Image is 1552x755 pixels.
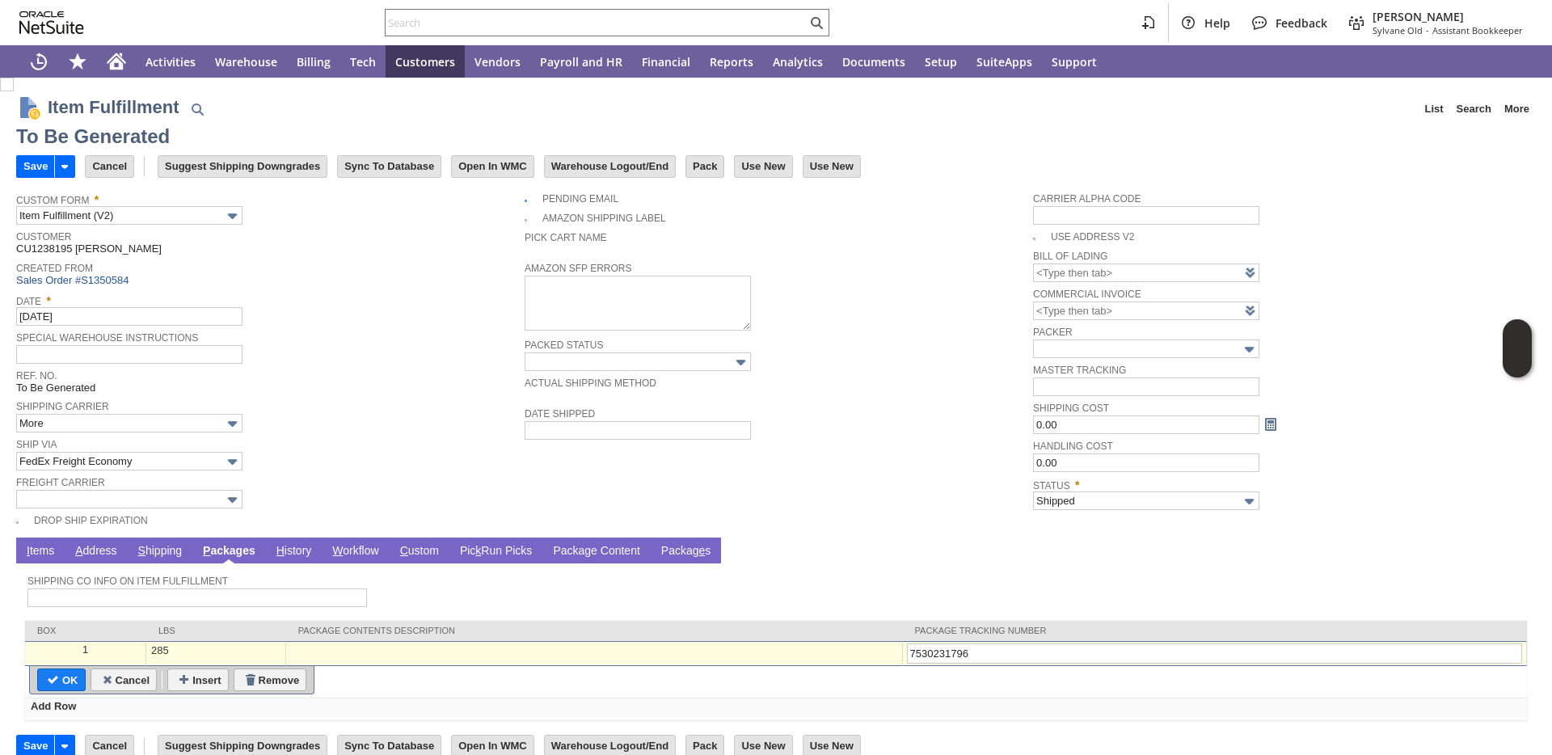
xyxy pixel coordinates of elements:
[203,544,210,557] span: P
[23,544,58,559] a: Items
[136,45,205,78] a: Activities
[298,626,891,635] div: Package Contents Description
[456,544,536,559] a: PickRun Picks
[1051,231,1134,243] a: Use Address V2
[386,13,807,32] input: Search
[71,544,120,559] a: Address
[86,156,133,177] input: Cancel
[16,414,242,432] input: More
[967,45,1042,78] a: SuiteApps
[16,274,133,286] a: Sales Order #S1350584
[1450,96,1498,122] a: Search
[1373,24,1423,36] span: Sylvane Old
[234,669,306,690] input: Remove
[525,408,595,420] a: Date Shipped
[276,544,285,557] span: H
[38,669,85,690] input: OK
[525,263,631,274] a: Amazon SFP Errors
[1507,541,1526,560] a: Unrolled view on
[1033,302,1259,320] input: <Type then tab>
[1033,365,1126,376] a: Master Tracking
[773,54,823,70] span: Analytics
[16,332,198,344] a: Special Warehouse Instructions
[1373,9,1523,24] span: [PERSON_NAME]
[396,544,443,559] a: Custom
[732,353,750,372] img: More Options
[542,213,666,224] a: Amazon Shipping Label
[215,54,277,70] span: Warehouse
[134,544,187,559] a: Shipping
[657,544,715,559] a: Packages
[475,544,481,557] span: k
[29,52,48,71] svg: Recent Records
[1418,96,1449,122] a: List
[1503,349,1532,378] span: Oracle Guided Learning Widget. To move around, please hold and drag
[700,45,763,78] a: Reports
[525,232,607,243] a: Pick Cart Name
[16,231,71,243] a: Customer
[549,544,643,559] a: Package Content
[925,54,957,70] span: Setup
[1503,319,1532,377] iframe: Click here to launch Oracle Guided Learning Help Panel
[16,382,95,394] span: To Be Generated
[16,370,57,382] a: Ref. No.
[272,544,316,559] a: History
[168,669,227,690] input: Insert
[1204,15,1230,31] span: Help
[710,54,753,70] span: Reports
[37,626,134,635] div: Box
[16,195,89,206] a: Custom Form
[1426,24,1429,36] span: -
[34,515,148,526] a: Drop Ship Expiration
[332,544,343,557] span: W
[735,156,791,177] input: Use New
[1262,415,1280,433] a: Calculate
[400,544,408,557] span: C
[16,439,57,450] a: Ship Via
[340,45,386,78] a: Tech
[584,544,591,557] span: g
[188,99,207,119] img: Quick Find
[75,544,82,557] span: A
[542,193,618,205] a: Pending Email
[16,263,93,274] a: Created From
[395,54,455,70] span: Customers
[545,156,675,177] input: Warehouse Logout/End
[642,54,690,70] span: Financial
[1033,251,1107,262] a: Bill Of Lading
[540,54,622,70] span: Payroll and HR
[386,45,465,78] a: Customers
[16,296,41,307] a: Date
[16,401,109,412] a: Shipping Carrier
[338,156,441,177] input: Sync To Database
[350,54,376,70] span: Tech
[91,669,157,690] input: Cancel
[287,45,340,78] a: Billing
[1033,491,1259,510] input: Shipped
[48,94,179,120] h1: Item Fulfillment
[1240,340,1259,359] img: More Options
[58,45,97,78] div: Shortcuts
[452,156,533,177] input: Open In WMC
[19,45,58,78] a: Recent Records
[16,452,242,470] input: FedEx Freight Economy
[16,124,170,150] div: To Be Generated
[16,477,105,488] a: Freight Carrier
[1033,441,1113,452] a: Handling Cost
[16,206,242,225] input: Item Fulfillment (V2)
[138,544,145,557] span: S
[699,544,706,557] span: e
[29,643,141,656] div: 1
[915,45,967,78] a: Setup
[686,156,723,177] input: Pack
[1432,24,1523,36] span: Assistant Bookkeeper
[97,45,136,78] a: Home
[1042,45,1107,78] a: Support
[199,544,259,559] a: Packages
[223,491,242,509] img: More Options
[223,453,242,471] img: More Options
[1033,289,1141,300] a: Commercial Invoice
[763,45,833,78] a: Analytics
[1033,193,1141,205] a: Carrier Alpha Code
[915,626,1515,635] div: Package Tracking Number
